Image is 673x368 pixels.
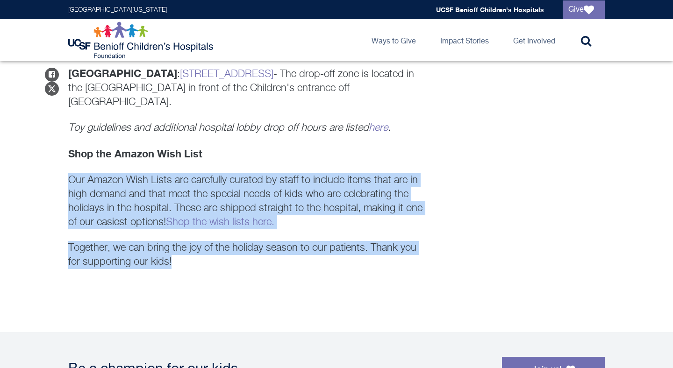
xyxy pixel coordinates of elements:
[68,7,167,13] a: [GEOGRAPHIC_DATA][US_STATE]
[68,123,369,133] i: Toy guidelines and additional hospital lobby drop off hours are listed
[68,67,177,79] strong: [GEOGRAPHIC_DATA]
[436,6,544,14] a: UCSF Benioff Children's Hospitals
[433,19,496,61] a: Impact Stories
[369,123,388,133] a: here
[68,148,202,160] strong: Shop the Amazon Wish List
[506,19,563,61] a: Get Involved
[166,217,274,227] a: Shop the wish lists here.
[180,69,273,79] a: [STREET_ADDRESS]
[68,241,428,269] p: Together, we can bring the joy of the holiday season to our patients. Thank you for supporting ou...
[388,123,391,133] i: .
[364,19,423,61] a: Ways to Give
[68,173,428,229] p: Our Amazon Wish Lists are carefully curated by staff to include items that are in high demand and...
[563,0,605,19] a: Give
[68,66,428,109] p: : - The drop-off zone is located in the [GEOGRAPHIC_DATA] in front of the Children's entrance off...
[68,21,215,59] img: Logo for UCSF Benioff Children's Hospitals Foundation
